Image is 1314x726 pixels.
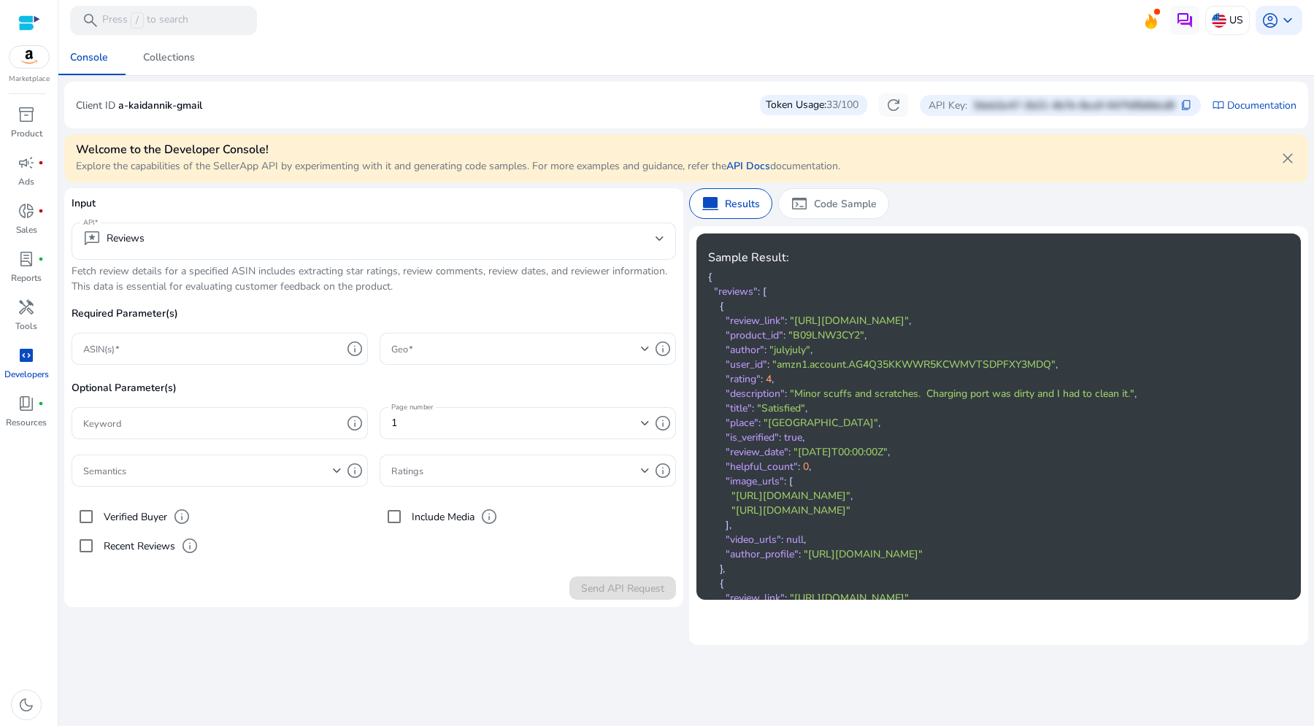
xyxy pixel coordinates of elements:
span: , [864,328,867,342]
label: Recent Reviews [101,538,175,554]
span: : [785,314,787,328]
span: "[URL][DOMAIN_NAME]" [790,314,909,328]
span: "description" [726,387,785,401]
span: 4 [766,372,772,386]
span: refresh [885,96,902,114]
span: "product_id" [726,328,783,342]
div: Reviews [83,230,145,247]
span: "place" [726,416,758,430]
span: : [761,372,763,386]
p: Sales [16,223,37,236]
span: info [654,414,672,432]
span: : [758,285,760,298]
span: info [654,340,672,358]
p: Marketplace [9,74,50,85]
span: : [783,328,785,342]
h4: Sample Result: [708,251,1266,265]
span: info [346,462,364,479]
p: Results [725,196,760,212]
img: amazon.svg [9,46,49,68]
span: : [764,343,766,357]
span: 1 [391,416,397,430]
span: search [82,12,99,29]
p: Developers [4,368,49,381]
span: [ [763,285,766,298]
p: Code Sample [814,196,877,212]
span: 33/100 [826,98,858,112]
label: Verified Buyer [101,509,167,525]
span: dark_mode [18,696,35,714]
span: "[URL][DOMAIN_NAME]" [731,503,850,517]
span: computer [702,195,719,212]
span: keyboard_arrow_down [1279,12,1296,29]
span: reviews [83,230,101,247]
img: us.svg [1212,13,1226,28]
span: "is_verified" [726,430,779,444]
span: info [480,508,498,525]
h4: Welcome to the Developer Console! [76,143,840,157]
span: "author_profile" [726,547,799,561]
span: fiber_manual_record [38,256,44,262]
span: "[URL][DOMAIN_NAME]" [804,547,923,561]
span: / [131,12,144,28]
span: info [346,414,364,432]
span: , [809,460,811,474]
p: Resources [6,416,47,429]
span: account_circle [1261,12,1279,29]
span: import_contacts [1213,99,1224,111]
span: "[URL][DOMAIN_NAME]" [790,591,909,605]
span: : [781,533,783,547]
span: 0 [803,460,809,474]
span: : [798,460,800,474]
span: true [784,430,802,444]
mat-label: Page number [391,402,434,412]
span: info [173,508,191,525]
p: Fetch review details for a specified ASIN includes extracting star ratings, review comments, revi... [72,263,676,294]
span: "rating" [726,372,761,386]
span: null [786,533,804,547]
span: , [805,401,807,415]
span: "user_id" [726,358,767,371]
span: : [788,445,791,459]
div: Collections [143,53,195,63]
button: refresh [879,93,908,117]
span: , [723,562,725,576]
p: Press to search [102,12,188,28]
span: "review_link" [726,591,785,605]
p: Required Parameter(s) [72,306,676,333]
span: "[URL][DOMAIN_NAME]" [731,489,850,503]
p: Input [72,196,676,223]
span: fiber_manual_record [38,401,44,406]
span: "helpful_count" [726,460,798,474]
span: handyman [18,298,35,316]
p: 3dab2e47-2b21-4b7b-8ea9-647fd0b8dcd8 [973,98,1175,113]
span: terminal [791,195,808,212]
span: : [784,474,786,488]
span: { [720,576,723,590]
span: : [779,430,781,444]
span: , [810,343,812,357]
span: "[GEOGRAPHIC_DATA]" [764,416,878,430]
span: close [1279,150,1296,167]
span: { [720,299,723,313]
span: "Satisfied" [757,401,805,415]
span: info [346,340,364,358]
span: : [752,401,754,415]
p: a-kaidannik-gmail [118,98,202,113]
span: : [767,358,769,371]
div: Console [70,53,108,63]
span: "B09LNW3CY2" [788,328,864,342]
span: : [799,547,801,561]
div: Token Usage: [760,95,867,115]
span: inventory_2 [18,106,35,123]
span: "reviews" [714,285,758,298]
a: Documentation [1227,98,1296,113]
span: , [850,489,853,503]
mat-label: API [83,217,94,228]
p: US [1229,7,1243,33]
a: API Docs [726,159,770,173]
span: , [1134,387,1137,401]
span: lab_profile [18,250,35,268]
span: fiber_manual_record [38,208,44,214]
span: "[DATE]T00:00:00Z" [794,445,888,459]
